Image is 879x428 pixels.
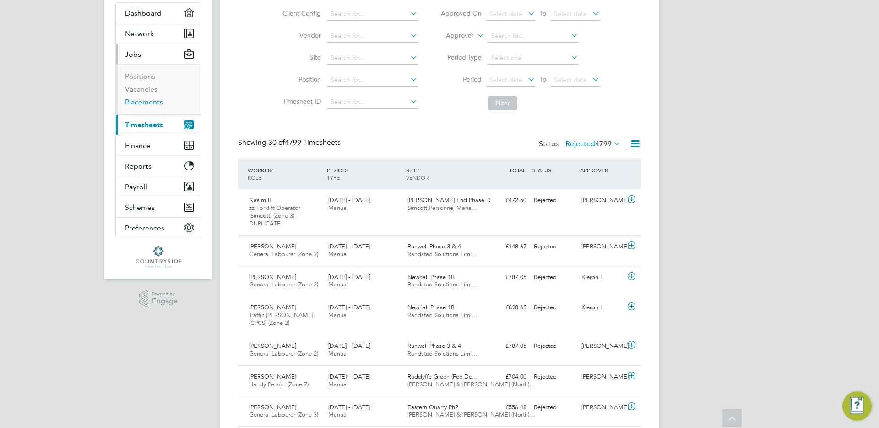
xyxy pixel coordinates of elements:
[115,246,201,268] a: Go to home page
[125,203,155,212] span: Schemes
[327,30,418,43] input: Search for...
[249,273,296,281] span: [PERSON_NAME]
[249,373,296,380] span: [PERSON_NAME]
[125,162,152,170] span: Reports
[328,204,348,212] span: Manual
[238,138,342,148] div: Showing
[578,400,625,415] div: [PERSON_NAME]
[554,76,587,84] span: Select date
[328,411,348,418] span: Manual
[328,303,370,311] span: [DATE] - [DATE]
[440,75,482,83] label: Period
[125,9,162,17] span: Dashboard
[509,166,526,174] span: TOTAL
[404,162,483,186] div: SITE
[116,23,201,44] button: Network
[406,174,429,181] span: VENDOR
[327,8,418,21] input: Search for...
[327,74,418,87] input: Search for...
[483,400,530,415] div: £556.48
[271,166,273,174] span: /
[488,52,578,65] input: Select one
[483,369,530,384] div: £704.00
[530,193,578,208] div: Rejected
[407,411,535,418] span: [PERSON_NAME] & [PERSON_NAME] (North)…
[417,166,419,174] span: /
[328,350,348,357] span: Manual
[280,53,321,61] label: Site
[328,373,370,380] span: [DATE] - [DATE]
[249,196,271,204] span: Nasim B
[116,64,201,114] div: Jobs
[249,350,318,357] span: General Labourer (Zone 2)
[116,197,201,217] button: Schemes
[328,380,348,388] span: Manual
[407,204,477,212] span: Simcott Personnel Mana…
[125,141,151,150] span: Finance
[125,121,163,129] span: Timesheets
[116,44,201,64] button: Jobs
[483,193,530,208] div: £472.50
[245,162,325,186] div: WORKER
[152,290,178,298] span: Powered by
[483,270,530,285] div: £787.05
[433,31,474,40] label: Approver
[125,50,141,59] span: Jobs
[565,139,621,148] label: Rejected
[328,273,370,281] span: [DATE] - [DATE]
[125,98,163,106] a: Placements
[268,138,285,147] span: 30 of
[530,369,578,384] div: Rejected
[407,303,455,311] span: Newhall Phase 1B
[842,391,872,421] button: Engage Resource Center
[483,300,530,315] div: £898.65
[116,218,201,238] button: Preferences
[328,280,348,288] span: Manual
[578,193,625,208] div: [PERSON_NAME]
[530,400,578,415] div: Rejected
[249,242,296,250] span: [PERSON_NAME]
[249,250,318,258] span: General Labourer (Zone 2)
[325,162,404,186] div: PERIOD
[327,96,418,109] input: Search for...
[152,297,178,305] span: Engage
[328,250,348,258] span: Manual
[347,166,348,174] span: /
[328,311,348,319] span: Manual
[530,239,578,254] div: Rejected
[407,403,458,411] span: Eastern Quarry Ph2
[578,369,625,384] div: [PERSON_NAME]
[280,31,321,39] label: Vendor
[249,403,296,411] span: [PERSON_NAME]
[554,10,587,18] span: Select date
[328,242,370,250] span: [DATE] - [DATE]
[249,380,309,388] span: Handy Person (Zone 7)
[537,7,549,19] span: To
[249,411,318,418] span: General Labourer (Zone 3)
[488,30,578,43] input: Search for...
[248,174,261,181] span: ROLE
[139,290,178,307] a: Powered byEngage
[249,303,296,311] span: [PERSON_NAME]
[489,10,522,18] span: Select date
[407,311,477,319] span: Randstad Solutions Limi…
[407,373,478,380] span: Radclyffe Green (Fox De…
[407,280,477,288] span: Randstad Solutions Limi…
[407,250,477,258] span: Randstad Solutions Limi…
[407,242,461,250] span: Runwell Phase 3 & 4
[407,350,477,357] span: Randstad Solutions Limi…
[530,162,578,178] div: STATUS
[280,97,321,105] label: Timesheet ID
[249,280,318,288] span: General Labourer (Zone 2)
[407,380,535,388] span: [PERSON_NAME] & [PERSON_NAME] (North)…
[407,196,491,204] span: [PERSON_NAME] End Phase D
[407,273,455,281] span: Newhall Phase 1B
[537,73,549,85] span: To
[249,311,313,327] span: Traffic [PERSON_NAME] (CPCS) (Zone 2)
[530,300,578,315] div: Rejected
[328,196,370,204] span: [DATE] - [DATE]
[530,339,578,354] div: Rejected
[578,270,625,285] div: Kieron I
[125,182,147,191] span: Payroll
[116,156,201,176] button: Reports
